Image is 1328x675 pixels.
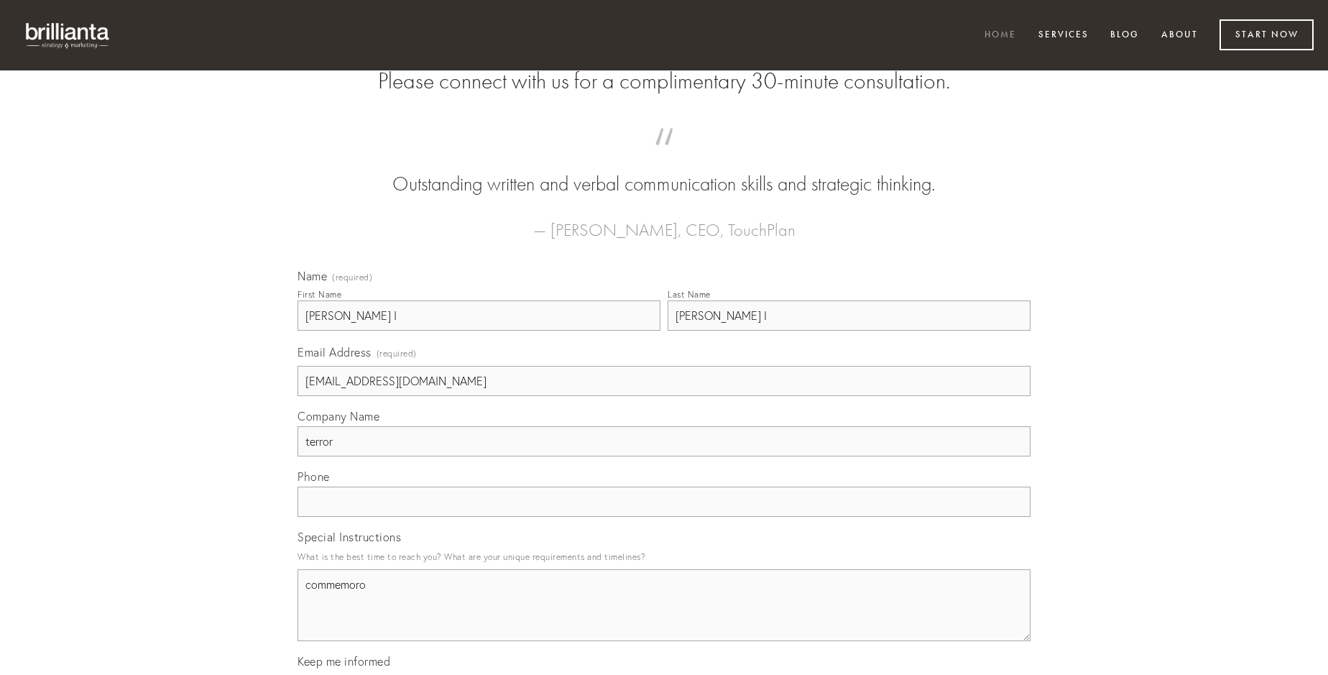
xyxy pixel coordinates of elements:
[298,469,330,484] span: Phone
[321,198,1007,244] figcaption: — [PERSON_NAME], CEO, TouchPlan
[298,547,1030,566] p: What is the best time to reach you? What are your unique requirements and timelines?
[298,409,379,423] span: Company Name
[1152,24,1207,47] a: About
[668,289,711,300] div: Last Name
[298,345,372,359] span: Email Address
[321,142,1007,198] blockquote: Outstanding written and verbal communication skills and strategic thinking.
[298,289,341,300] div: First Name
[321,142,1007,170] span: “
[1029,24,1098,47] a: Services
[298,269,327,283] span: Name
[332,273,372,282] span: (required)
[14,14,122,56] img: brillianta - research, strategy, marketing
[298,68,1030,95] h2: Please connect with us for a complimentary 30-minute consultation.
[298,569,1030,641] textarea: commemoro
[975,24,1025,47] a: Home
[298,530,401,544] span: Special Instructions
[1219,19,1314,50] a: Start Now
[1101,24,1148,47] a: Blog
[298,654,390,669] span: Keep me informed
[377,344,417,363] span: (required)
